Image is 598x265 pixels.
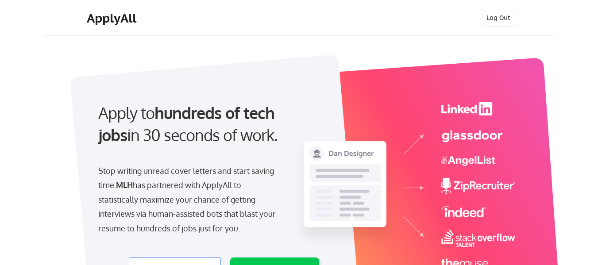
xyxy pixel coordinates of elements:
strong: hundreds of tech jobs [98,103,278,145]
div: Apply to in 30 seconds of work. [98,102,316,146]
strong: MLH [116,180,133,190]
div: ApplyAll [87,11,139,26]
div: Stop writing unread cover letters and start saving time. has partnered with ApplyAll to statistic... [98,164,280,235]
button: Log Out [481,9,516,27]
